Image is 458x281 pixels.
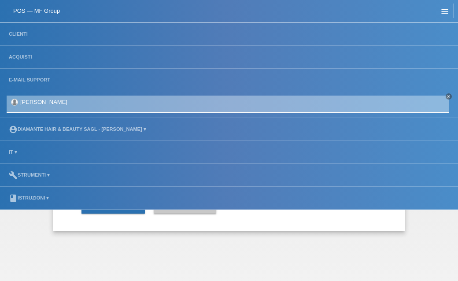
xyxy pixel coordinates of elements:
a: IT ▾ [4,149,22,155]
a: account_circleDIAMANTE HAIR & BEAUTY SAGL - [PERSON_NAME] ▾ [4,126,151,132]
i: menu [440,7,449,16]
a: [PERSON_NAME] [20,99,67,105]
a: POS — MF Group [13,7,60,14]
i: close [447,94,451,99]
a: bookIstruzioni ▾ [4,195,53,200]
i: account_circle [9,125,18,134]
a: menu [436,8,454,14]
a: buildStrumenti ▾ [4,172,54,177]
a: Clienti [4,31,32,37]
i: book [9,194,18,203]
a: Acquisti [4,54,37,59]
a: close [446,93,452,100]
a: E-mail Support [4,77,55,82]
i: build [9,171,18,180]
